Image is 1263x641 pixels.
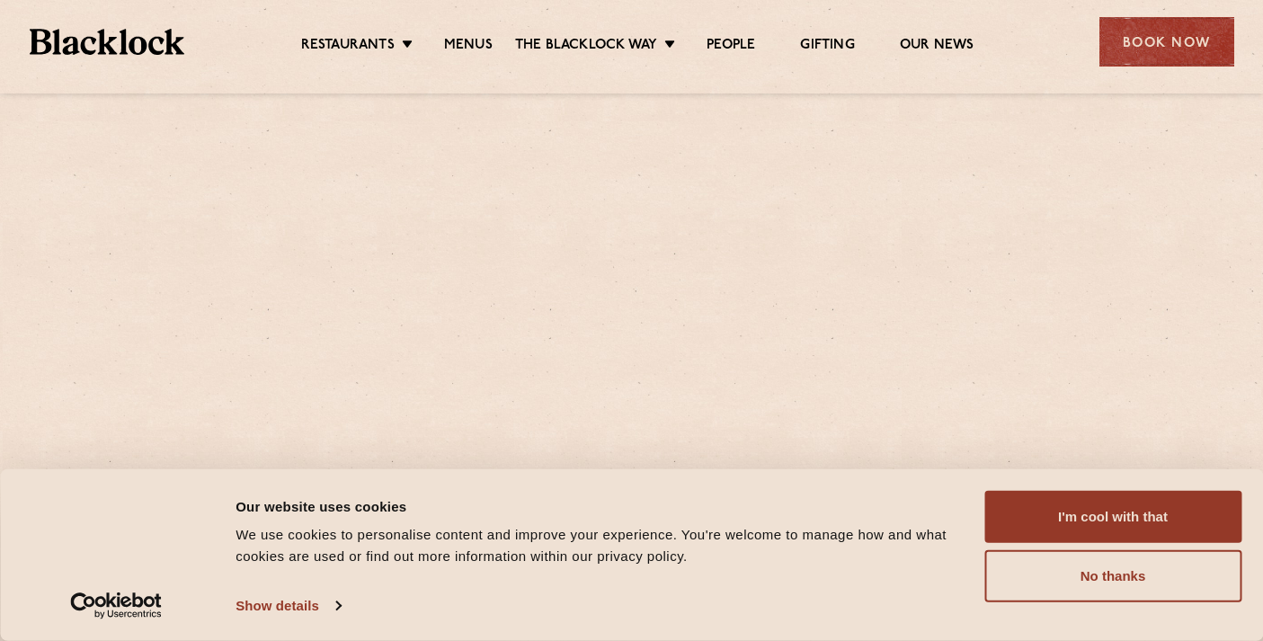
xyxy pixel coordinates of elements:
button: I'm cool with that [984,491,1241,543]
button: No thanks [984,550,1241,602]
a: Gifting [800,37,854,57]
div: We use cookies to personalise content and improve your experience. You're welcome to manage how a... [236,524,964,567]
a: The Blacklock Way [515,37,657,57]
div: Book Now [1099,17,1234,67]
a: People [707,37,755,57]
a: Menus [444,37,493,57]
a: Usercentrics Cookiebot - opens in a new window [38,592,195,619]
img: BL_Textured_Logo-footer-cropped.svg [30,29,185,55]
a: Show details [236,592,340,619]
a: Restaurants [301,37,395,57]
div: Our website uses cookies [236,495,964,517]
a: Our News [900,37,974,57]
